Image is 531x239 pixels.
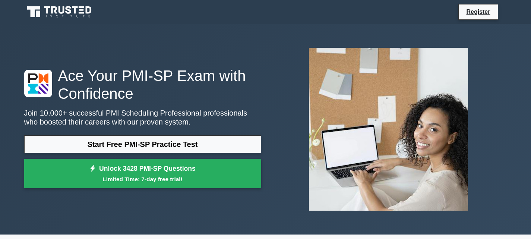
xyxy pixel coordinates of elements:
p: Join 10,000+ successful PMI Scheduling Professional professionals who boosted their careers with ... [24,109,261,126]
a: Unlock 3428 PMI-SP QuestionsLimited Time: 7-day free trial! [24,159,261,189]
a: Register [462,7,494,16]
small: Limited Time: 7-day free trial! [34,175,252,183]
h1: Ace Your PMI-SP Exam with Confidence [24,67,261,103]
a: Start Free PMI-SP Practice Test [24,135,261,153]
